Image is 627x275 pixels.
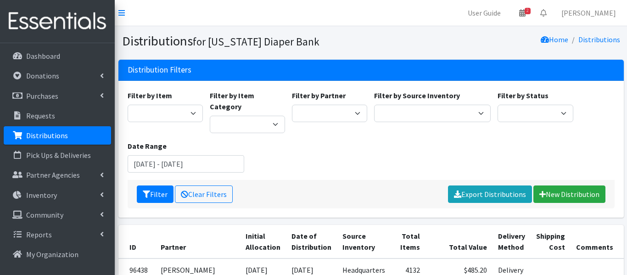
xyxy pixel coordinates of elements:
label: Filter by Partner [292,90,346,101]
p: Community [26,210,63,219]
a: Community [4,206,111,224]
p: Requests [26,111,55,120]
a: New Distribution [533,185,605,203]
a: My Organization [4,245,111,264]
th: Total Value [425,225,493,258]
p: Inventory [26,191,57,200]
a: Inventory [4,186,111,204]
a: Distributions [578,35,620,44]
h1: Distributions [122,33,368,49]
p: Partner Agencies [26,170,80,180]
a: Distributions [4,126,111,145]
a: User Guide [460,4,508,22]
label: Filter by Status [498,90,549,101]
label: Filter by Source Inventory [374,90,460,101]
a: Reports [4,225,111,244]
a: Partner Agencies [4,166,111,184]
p: My Organization [26,250,78,259]
a: Purchases [4,87,111,105]
th: Source Inventory [337,225,391,258]
p: Pick Ups & Deliveries [26,151,91,160]
small: for [US_STATE] Diaper Bank [193,35,319,48]
p: Reports [26,230,52,239]
a: 2 [512,4,533,22]
a: Pick Ups & Deliveries [4,146,111,164]
th: Delivery Method [493,225,531,258]
th: Total Items [391,225,425,258]
p: Purchases [26,91,58,101]
label: Filter by Item [128,90,172,101]
a: Donations [4,67,111,85]
h3: Distribution Filters [128,65,191,75]
label: Filter by Item Category [210,90,285,112]
a: Export Distributions [448,185,532,203]
a: [PERSON_NAME] [554,4,623,22]
th: ID [118,225,155,258]
a: Clear Filters [175,185,233,203]
th: Date of Distribution [286,225,337,258]
th: Partner [155,225,240,258]
a: Home [541,35,568,44]
img: HumanEssentials [4,6,111,37]
p: Distributions [26,131,68,140]
button: Filter [137,185,174,203]
input: January 1, 2011 - December 31, 2011 [128,155,244,173]
th: Initial Allocation [240,225,286,258]
p: Dashboard [26,51,60,61]
span: 2 [525,8,531,14]
a: Dashboard [4,47,111,65]
label: Date Range [128,140,167,152]
p: Donations [26,71,59,80]
a: Requests [4,107,111,125]
th: Shipping Cost [531,225,571,258]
